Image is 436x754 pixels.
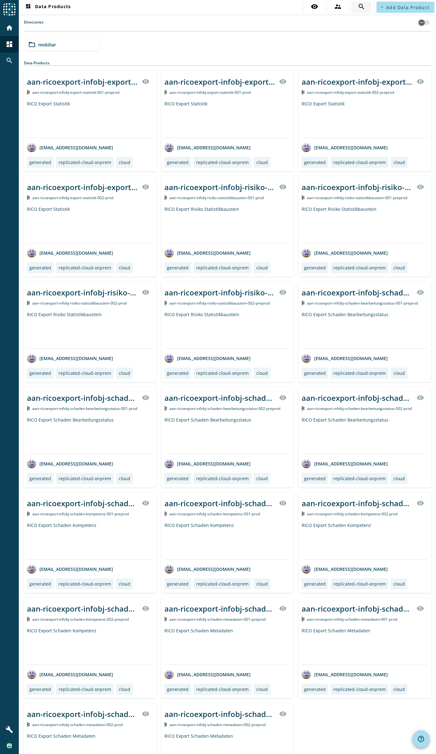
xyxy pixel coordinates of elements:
mat-icon: build [6,726,13,733]
img: Kafka Topic: aan-ricoexport-infobj-risiko-statistikbaustein-001-prod [164,195,167,200]
img: Kafka Topic: aan-ricoexport-infobj-export-statistik-001-preprod [27,90,30,94]
img: avatar [164,459,174,468]
div: aan-ricoexport-infobj-schaden-kompetenz-002-_stage_ [27,603,138,614]
div: generated [29,475,51,481]
span: Kafka Topic: aan-ricoexport-infobj-schaden-metadaten-002-preprod [169,722,266,727]
div: RICO Export Schaden Bearbeitungsstatus [27,417,153,454]
div: [EMAIL_ADDRESS][DOMAIN_NAME] [27,459,113,468]
div: [EMAIL_ADDRESS][DOMAIN_NAME] [302,143,388,152]
span: Kafka Topic: aan-ricoexport-infobj-export-statistik-001-preprod [32,90,119,95]
span: Kafka Topic: aan-ricoexport-infobj-schaden-bearbeitungsstatus-001-preprod [307,300,418,306]
img: avatar [302,459,311,468]
div: aan-ricoexport-infobj-export-statistik-001-_stage_ [27,77,138,87]
div: replicated-cloud-onprem [59,159,111,165]
span: Kafka Topic: aan-ricoexport-infobj-risiko-statistikbaustein-002-prod [32,300,127,306]
mat-icon: visibility [279,289,287,296]
mat-icon: dashboard [24,3,32,11]
div: generated [167,265,189,271]
div: RICO Export Schaden Bearbeitungsstatus [164,417,291,454]
div: [EMAIL_ADDRESS][DOMAIN_NAME] [27,564,113,574]
div: [EMAIL_ADDRESS][DOMAIN_NAME] [302,564,388,574]
mat-icon: search [6,57,13,64]
img: Kafka Topic: aan-ricoexport-infobj-schaden-metadaten-001-prod [302,617,304,621]
mat-icon: visibility [279,78,287,85]
div: [EMAIL_ADDRESS][DOMAIN_NAME] [164,353,251,363]
div: [EMAIL_ADDRESS][DOMAIN_NAME] [164,459,251,468]
img: avatar [164,564,174,574]
div: RICO Export Risiko Statistikbaustein [164,311,291,348]
div: aan-ricoexport-infobj-export-statistik-002-_stage_ [302,77,413,87]
img: Kafka Topic: aan-ricoexport-infobj-schaden-kompetenz-001-prod [164,512,167,516]
div: [EMAIL_ADDRESS][DOMAIN_NAME] [27,143,113,152]
div: [EMAIL_ADDRESS][DOMAIN_NAME] [164,564,251,574]
mat-icon: supervisor_account [334,3,342,10]
img: Kafka Topic: aan-ricoexport-infobj-schaden-kompetenz-001-preprod [27,512,30,516]
mat-icon: visibility [417,78,424,85]
div: replicated-cloud-onprem [196,581,249,587]
mat-icon: visibility [142,183,149,191]
div: RICO Export Risiko Statistikbaustein [27,311,153,348]
span: Kafka Topic: aan-ricoexport-infobj-schaden-bearbeitungsstatus-002-prod [307,406,412,411]
span: Kafka Topic: aan-ricoexport-infobj-schaden-kompetenz-001-preprod [32,511,129,517]
div: replicated-cloud-onprem [333,370,386,376]
img: Kafka Topic: aan-ricoexport-infobj-risiko-statistikbaustein-002-prod [27,301,30,305]
img: avatar [164,670,174,679]
mat-icon: visibility [417,289,424,296]
div: [EMAIL_ADDRESS][DOMAIN_NAME] [164,248,251,258]
span: Kafka Topic: aan-ricoexport-infobj-schaden-kompetenz-002-preprod [32,617,129,622]
span: Kafka Topic: aan-ricoexport-infobj-schaden-kompetenz-001-prod [169,511,260,517]
label: Directories [24,19,44,31]
div: replicated-cloud-onprem [333,686,386,692]
div: generated [304,475,326,481]
div: [EMAIL_ADDRESS][DOMAIN_NAME] [164,670,251,679]
span: Kafka Topic: aan-ricoexport-infobj-export-statistik-002-prod [32,195,113,200]
div: aan-ricoexport-infobj-schaden-metadaten-002-_stage_ [164,709,276,719]
div: aan-ricoexport-infobj-risiko-statistikbaustein-002-_stage_ [164,287,276,298]
img: avatar [302,143,311,152]
img: avatar [164,143,174,152]
img: avatar [164,353,174,363]
div: replicated-cloud-onprem [59,686,111,692]
div: generated [29,686,51,692]
span: Kafka Topic: aan-ricoexport-infobj-schaden-kompetenz-002-prod [307,511,397,517]
div: aan-ricoexport-infobj-risiko-statistikbaustein-001-_stage_ [302,182,413,192]
div: [EMAIL_ADDRESS][DOMAIN_NAME] [302,248,388,258]
div: aan-ricoexport-infobj-schaden-kompetenz-001-_stage_ [164,498,276,508]
div: cloud [256,370,268,376]
div: generated [29,370,51,376]
mat-icon: visibility [417,499,424,507]
div: RICO Export Schaden Metadaten [164,628,291,665]
img: avatar [302,248,311,258]
div: replicated-cloud-onprem [59,475,111,481]
div: aan-ricoexport-infobj-schaden-kompetenz-002-_stage_ [302,498,413,508]
div: RICO Export Schaden Kompetenz [302,522,428,559]
img: avatar [302,670,311,679]
div: cloud [256,686,268,692]
div: aan-ricoexport-infobj-schaden-metadaten-002-_stage_ [27,709,138,719]
div: cloud [256,265,268,271]
div: aan-ricoexport-infobj-schaden-kompetenz-001-_stage_ [27,498,138,508]
img: Kafka Topic: aan-ricoexport-infobj-risiko-statistikbaustein-001-preprod [302,195,304,200]
div: generated [29,581,51,587]
div: cloud [256,581,268,587]
div: cloud [393,370,405,376]
button: Add Data Product [376,2,434,13]
span: Kafka Topic: aan-ricoexport-infobj-export-statistik-001-prod [169,90,251,95]
mat-icon: visibility [417,605,424,612]
div: generated [29,265,51,271]
div: aan-ricoexport-infobj-schaden-metadaten-001-_stage_ [302,603,413,614]
span: Kafka Topic: aan-ricoexport-infobj-export-statistik-002-preprod [307,90,394,95]
div: aan-ricoexport-infobj-risiko-statistikbaustein-001-_stage_ [164,182,276,192]
mat-icon: visibility [417,183,424,191]
div: aan-ricoexport-infobj-schaden-bearbeitungsstatus-001-_stage_ [27,393,138,403]
div: cloud [119,265,130,271]
div: cloud [256,159,268,165]
div: RICO Export Schaden Metadaten [302,628,428,665]
button: Data Products [22,2,73,13]
mat-icon: visibility [311,3,318,10]
img: spoud-logo.svg [3,3,16,16]
img: Kafka Topic: aan-ricoexport-infobj-schaden-bearbeitungsstatus-002-preprod [164,406,167,411]
div: generated [167,370,189,376]
div: replicated-cloud-onprem [59,370,111,376]
img: avatar [27,248,36,258]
